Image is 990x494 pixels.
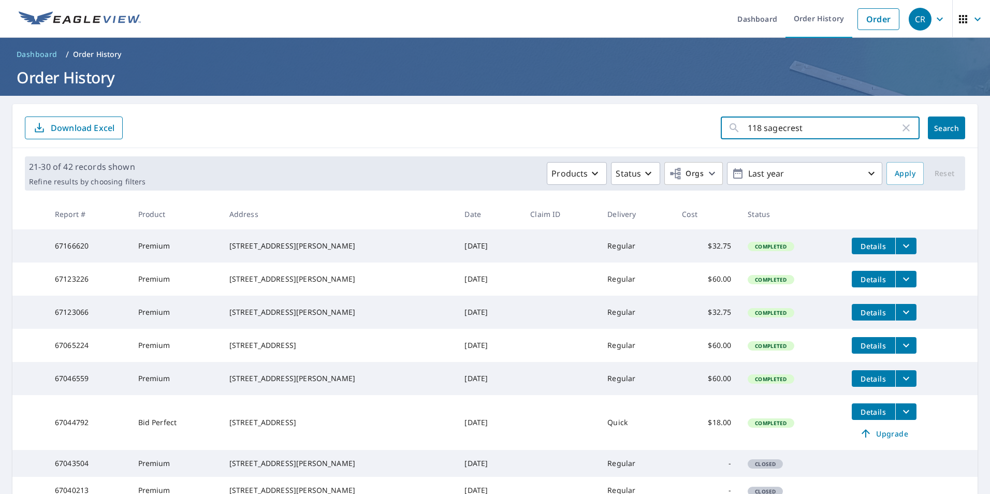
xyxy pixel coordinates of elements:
[130,296,221,329] td: Premium
[229,307,448,317] div: [STREET_ADDRESS][PERSON_NAME]
[895,304,916,321] button: filesDropdownBtn-67123066
[130,450,221,477] td: Premium
[47,329,130,362] td: 67065224
[895,271,916,287] button: filesDropdownBtn-67123226
[611,162,660,185] button: Status
[599,329,674,362] td: Regular
[47,395,130,450] td: 67044792
[852,370,895,387] button: detailsBtn-67046559
[29,177,145,186] p: Refine results by choosing filters
[456,229,522,263] td: [DATE]
[47,263,130,296] td: 67123226
[599,229,674,263] td: Regular
[25,117,123,139] button: Download Excel
[599,450,674,477] td: Regular
[674,395,739,450] td: $18.00
[739,199,843,229] th: Status
[599,362,674,395] td: Regular
[748,113,900,142] input: Address, Report #, Claim ID, etc.
[749,460,782,468] span: Closed
[522,199,599,229] th: Claim ID
[749,419,793,427] span: Completed
[29,161,145,173] p: 21-30 of 42 records shown
[130,362,221,395] td: Premium
[229,274,448,284] div: [STREET_ADDRESS][PERSON_NAME]
[936,123,957,133] span: Search
[858,427,910,440] span: Upgrade
[229,241,448,251] div: [STREET_ADDRESS][PERSON_NAME]
[909,8,931,31] div: CR
[51,122,114,134] p: Download Excel
[858,241,889,251] span: Details
[47,199,130,229] th: Report #
[727,162,882,185] button: Last year
[19,11,141,27] img: EV Logo
[221,199,457,229] th: Address
[674,329,739,362] td: $60.00
[852,304,895,321] button: detailsBtn-67123066
[852,337,895,354] button: detailsBtn-67065224
[130,229,221,263] td: Premium
[66,48,69,61] li: /
[616,167,641,180] p: Status
[858,341,889,351] span: Details
[858,308,889,317] span: Details
[674,362,739,395] td: $60.00
[674,263,739,296] td: $60.00
[744,165,865,183] p: Last year
[551,167,588,180] p: Products
[669,167,704,180] span: Orgs
[928,117,965,139] button: Search
[130,329,221,362] td: Premium
[858,407,889,417] span: Details
[229,458,448,469] div: [STREET_ADDRESS][PERSON_NAME]
[674,296,739,329] td: $32.75
[674,229,739,263] td: $32.75
[852,271,895,287] button: detailsBtn-67123226
[17,49,57,60] span: Dashboard
[895,167,915,180] span: Apply
[229,417,448,428] div: [STREET_ADDRESS]
[130,395,221,450] td: Bid Perfect
[858,274,889,284] span: Details
[599,199,674,229] th: Delivery
[547,162,607,185] button: Products
[12,46,62,63] a: Dashboard
[12,46,978,63] nav: breadcrumb
[749,309,793,316] span: Completed
[857,8,899,30] a: Order
[47,450,130,477] td: 67043504
[749,276,793,283] span: Completed
[599,263,674,296] td: Regular
[456,450,522,477] td: [DATE]
[749,243,793,250] span: Completed
[130,263,221,296] td: Premium
[47,362,130,395] td: 67046559
[749,342,793,350] span: Completed
[886,162,924,185] button: Apply
[852,403,895,420] button: detailsBtn-67044792
[47,229,130,263] td: 67166620
[895,403,916,420] button: filesDropdownBtn-67044792
[674,199,739,229] th: Cost
[749,375,793,383] span: Completed
[130,199,221,229] th: Product
[599,395,674,450] td: Quick
[858,374,889,384] span: Details
[852,238,895,254] button: detailsBtn-67166620
[852,425,916,442] a: Upgrade
[456,263,522,296] td: [DATE]
[599,296,674,329] td: Regular
[895,337,916,354] button: filesDropdownBtn-67065224
[895,238,916,254] button: filesDropdownBtn-67166620
[895,370,916,387] button: filesDropdownBtn-67046559
[456,199,522,229] th: Date
[229,340,448,351] div: [STREET_ADDRESS]
[456,395,522,450] td: [DATE]
[456,296,522,329] td: [DATE]
[674,450,739,477] td: -
[12,67,978,88] h1: Order History
[456,329,522,362] td: [DATE]
[456,362,522,395] td: [DATE]
[73,49,122,60] p: Order History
